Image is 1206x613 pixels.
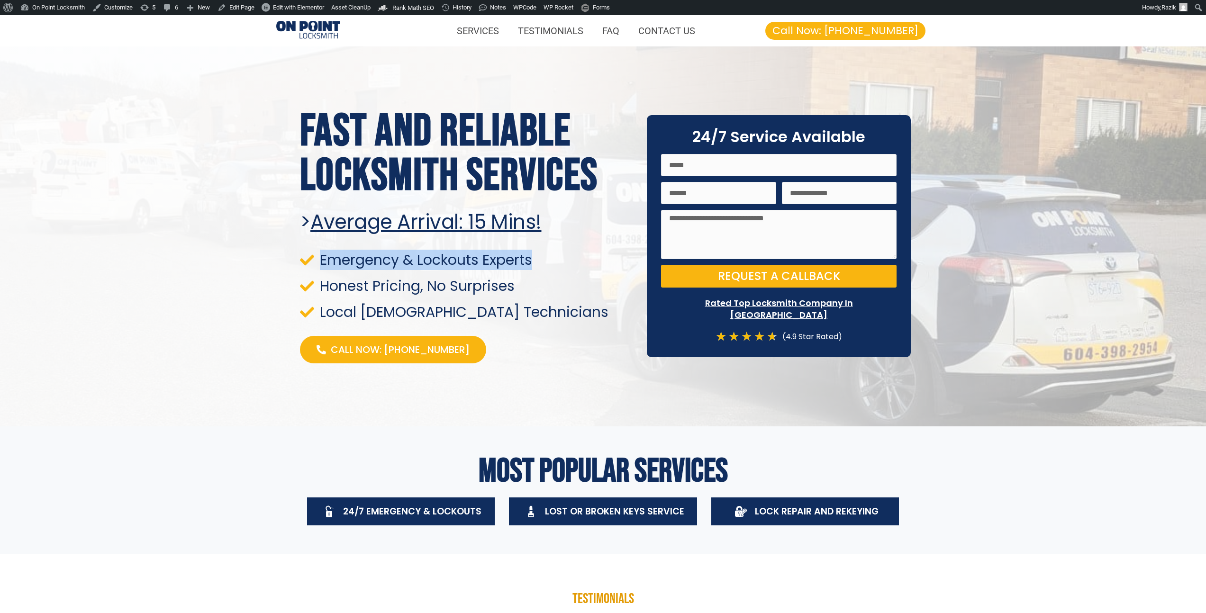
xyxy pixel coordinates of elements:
[343,505,481,518] span: 24/7 Emergency & Lockouts
[392,4,434,11] span: Rank Math SEO
[716,330,726,343] i: ★
[273,4,324,11] span: Edit with Elementor
[716,330,778,343] div: 4.7/5
[728,330,739,343] i: ★
[765,22,925,40] a: Call Now: [PHONE_NUMBER]
[661,154,897,293] form: On Point Locksmith
[661,297,897,321] p: Rated Top Locksmith Company In [GEOGRAPHIC_DATA]
[629,20,705,42] a: CONTACT US
[317,306,608,318] span: Local [DEMOGRAPHIC_DATA] Technicians
[755,505,879,518] span: Lock Repair And Rekeying
[593,20,629,42] a: FAQ
[300,336,486,363] a: Call Now: [PHONE_NUMBER]
[545,505,684,518] span: Lost Or Broken Keys Service
[772,26,918,36] span: Call Now: [PHONE_NUMBER]
[778,330,842,343] div: (4.9 Star Rated)
[661,129,897,144] h2: 24/7 Service Available
[317,253,532,266] span: Emergency & Lockouts Experts
[300,455,907,488] h2: Most Popular Services
[718,270,840,282] span: Request a Callback
[300,109,635,198] h1: Fast and reliable locksmith services
[754,330,765,343] i: ★
[349,20,705,42] nav: Menu
[767,330,778,343] i: ★
[331,343,470,356] span: Call Now: [PHONE_NUMBER]
[447,20,508,42] a: SERVICES
[1161,4,1176,11] span: Razik
[508,20,593,42] a: TESTIMONIALS
[661,265,897,288] button: Request a Callback
[317,279,515,292] span: Honest Pricing, No Surprises
[300,210,635,234] h2: >
[310,208,542,236] u: Average arrival: 15 Mins!
[276,21,340,40] img: Proximity Locksmiths 1
[741,330,752,343] i: ★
